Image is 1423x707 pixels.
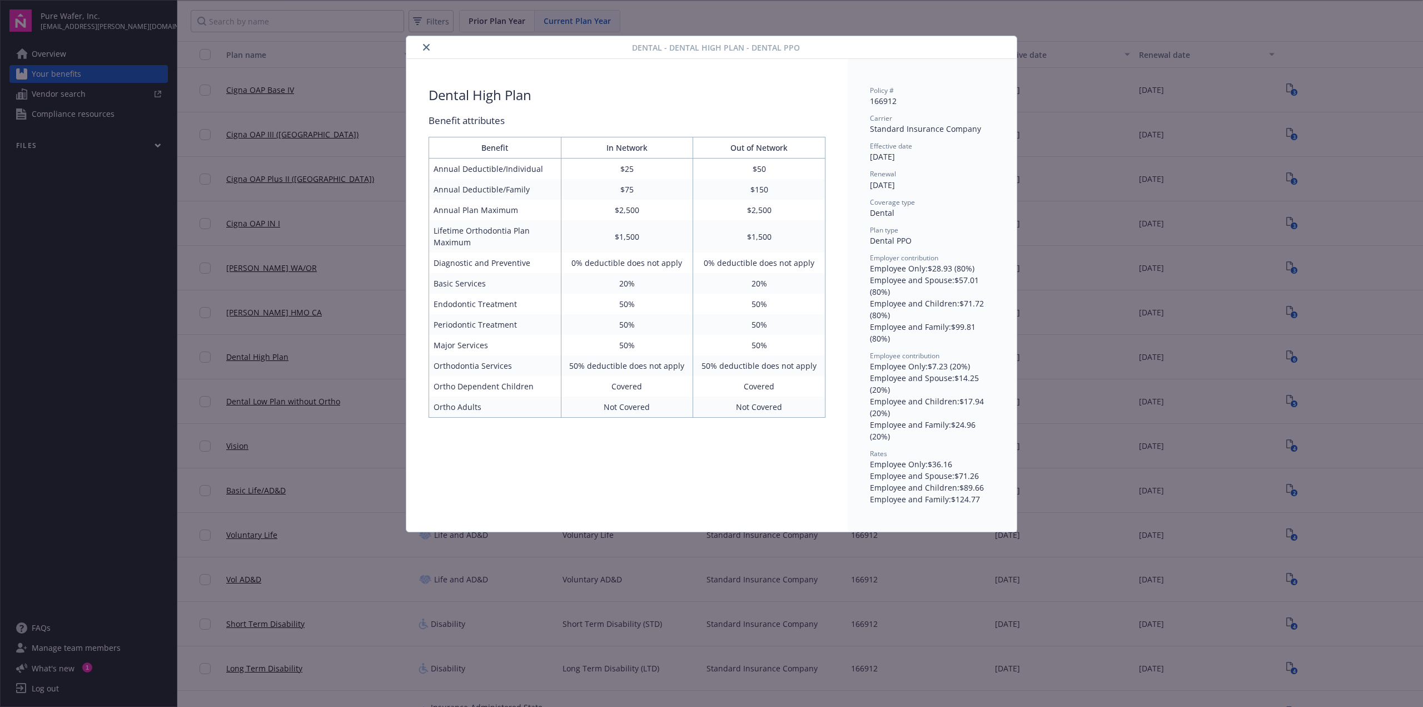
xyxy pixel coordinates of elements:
div: Employee Only : $28.93 (80%) [870,263,994,274]
div: Dental High Plan [429,86,531,105]
td: 50% deductible does not apply [693,355,825,376]
div: Employee Only : $36.16 [870,458,994,470]
th: Benefit [429,137,561,159]
span: Effective date [870,141,912,151]
td: $75 [561,179,693,200]
button: close [420,41,433,54]
td: 50% [693,294,825,314]
div: Employee and Family : $124.77 [870,493,994,505]
td: 0% deductible does not apply [693,253,825,273]
td: $50 [693,159,825,180]
td: Annual Deductible/Family [429,179,561,200]
div: Employee and Spouse : $71.26 [870,470,994,482]
td: Not Covered [693,397,825,418]
td: 50% [561,314,693,335]
div: Standard Insurance Company [870,123,994,135]
td: Major Services [429,335,561,355]
div: Dental [870,207,994,219]
td: $2,500 [561,200,693,220]
th: In Network [561,137,693,159]
td: $2,500 [693,200,825,220]
td: $25 [561,159,693,180]
span: Policy # [870,86,894,95]
div: Employee and Family : $99.81 (80%) [870,321,994,344]
td: Covered [561,376,693,397]
div: Employee and Spouse : $57.01 (80%) [870,274,994,298]
td: 50% [561,335,693,355]
div: [DATE] [870,151,994,162]
div: [DATE] [870,179,994,191]
span: Employee contribution [870,351,939,360]
div: Employee and Children : $17.94 (20%) [870,395,994,419]
div: Employee and Family : $24.96 (20%) [870,419,994,442]
span: Plan type [870,225,898,235]
td: Covered [693,376,825,397]
td: 50% [693,335,825,355]
td: $150 [693,179,825,200]
td: Lifetime Orthodontia Plan Maximum [429,220,561,253]
div: Dental PPO [870,235,994,246]
td: 20% [693,273,825,294]
td: Basic Services [429,273,561,294]
td: 0% deductible does not apply [561,253,693,273]
td: Orthodontia Services [429,355,561,376]
td: Diagnostic and Preventive [429,253,561,273]
div: Employee Only : $7.23 (20%) [870,360,994,372]
td: Ortho Adults [429,397,561,418]
div: Benefit attributes [429,113,825,128]
td: Periodontic Treatment [429,314,561,335]
div: Employee and Spouse : $14.25 (20%) [870,372,994,395]
div: 166912 [870,95,994,107]
span: Rates [870,449,887,458]
div: Employee and Children : $89.66 [870,482,994,493]
td: $1,500 [561,220,693,253]
th: Out of Network [693,137,825,159]
td: 50% [693,314,825,335]
td: Ortho Dependent Children [429,376,561,397]
td: 50% deductible does not apply [561,355,693,376]
span: Carrier [870,113,892,123]
td: 20% [561,273,693,294]
td: Annual Plan Maximum [429,200,561,220]
div: Employee and Children : $71.72 (80%) [870,298,994,321]
td: Annual Deductible/Individual [429,159,561,180]
span: Employer contribution [870,253,938,263]
td: Not Covered [561,397,693,418]
span: Coverage type [870,197,915,207]
td: 50% [561,294,693,314]
span: Dental - Dental High Plan - Dental PPO [632,42,800,53]
span: Renewal [870,169,896,179]
td: Endodontic Treatment [429,294,561,314]
td: $1,500 [693,220,825,253]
